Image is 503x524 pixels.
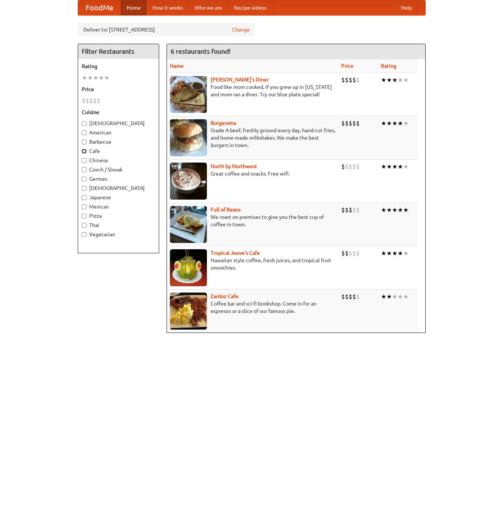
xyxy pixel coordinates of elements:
[392,163,398,171] li: ★
[170,119,207,156] img: burgerama.jpg
[211,207,241,213] a: Full of Beans
[211,77,269,83] a: [PERSON_NAME]'s Diner
[82,121,87,126] input: [DEMOGRAPHIC_DATA]
[82,214,87,218] input: Pizza
[341,63,353,69] a: Price
[87,74,93,82] li: ★
[381,63,396,69] a: Rating
[82,130,87,135] input: American
[93,74,98,82] li: ★
[341,206,345,214] li: $
[211,250,260,256] b: Tropical Jeeve's Cafe
[211,293,238,299] b: Zardoz Cafe
[341,163,345,171] li: $
[356,163,360,171] li: $
[170,249,207,286] img: jeeves.jpg
[392,206,398,214] li: ★
[381,76,386,84] li: ★
[82,120,155,127] label: [DEMOGRAPHIC_DATA]
[232,26,250,33] a: Change
[82,221,155,229] label: Thai
[82,157,155,164] label: Chinese
[398,206,403,214] li: ★
[381,206,386,214] li: ★
[228,0,272,15] a: Recipe videos
[398,249,403,257] li: ★
[349,76,352,84] li: $
[356,119,360,127] li: $
[398,163,403,171] li: ★
[345,206,349,214] li: $
[392,249,398,257] li: ★
[352,206,356,214] li: $
[82,140,87,144] input: Barbecue
[97,97,100,105] li: $
[392,293,398,301] li: ★
[82,166,155,173] label: Czech / Slovak
[82,149,87,154] input: Cafe
[341,119,345,127] li: $
[170,170,335,177] p: Great coffee and snacks. Free wifi.
[356,76,360,84] li: $
[82,138,155,146] label: Barbecue
[82,203,155,210] label: Mexican
[381,249,386,257] li: ★
[341,249,345,257] li: $
[392,76,398,84] li: ★
[345,119,349,127] li: $
[82,97,85,105] li: $
[386,206,392,214] li: ★
[82,129,155,136] label: American
[381,119,386,127] li: ★
[82,109,155,116] h5: Cuisine
[403,293,409,301] li: ★
[386,119,392,127] li: ★
[170,63,184,69] a: Name
[211,163,257,169] a: North by Northwest
[104,74,110,82] li: ★
[82,231,155,238] label: Vegetarian
[85,97,89,105] li: $
[170,257,335,271] p: Hawaiian style coffee, fresh juices, and tropical fruit smoothies.
[403,76,409,84] li: ★
[392,119,398,127] li: ★
[82,158,87,163] input: Chinese
[82,186,87,191] input: [DEMOGRAPHIC_DATA]
[170,163,207,200] img: north.jpg
[398,119,403,127] li: ★
[82,232,87,237] input: Vegetarian
[82,194,155,201] label: Japanese
[386,293,392,301] li: ★
[349,163,352,171] li: $
[189,0,228,15] a: Who we are
[78,0,121,15] a: FoodMe
[381,163,386,171] li: ★
[352,249,356,257] li: $
[352,163,356,171] li: $
[82,212,155,220] label: Pizza
[170,293,207,330] img: zardoz.jpg
[171,48,231,55] ng-pluralize: 6 restaurants found!
[349,206,352,214] li: $
[147,0,189,15] a: How it works
[356,249,360,257] li: $
[352,76,356,84] li: $
[170,213,335,228] p: We roast on premises to give you the best cup of coffee in town.
[341,76,345,84] li: $
[170,127,335,149] p: Grade A beef, freshly ground every day, hand-cut fries, and home-made milkshakes. We make the bes...
[78,44,159,59] h4: Filter Restaurants
[403,119,409,127] li: ★
[395,0,418,15] a: Help
[398,293,403,301] li: ★
[82,74,87,82] li: ★
[349,119,352,127] li: $
[89,97,93,105] li: $
[82,86,155,93] h5: Price
[403,249,409,257] li: ★
[82,184,155,192] label: [DEMOGRAPHIC_DATA]
[341,293,345,301] li: $
[82,167,87,172] input: Czech / Slovak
